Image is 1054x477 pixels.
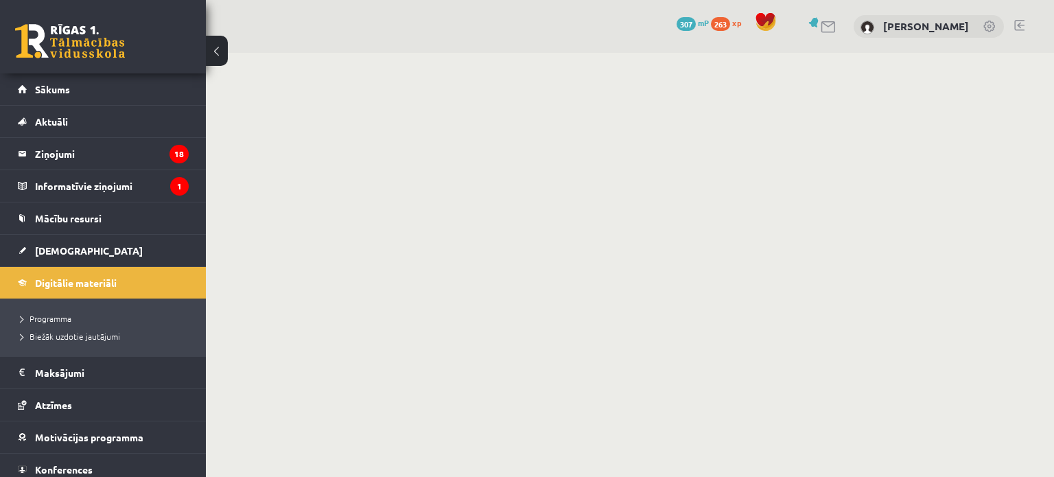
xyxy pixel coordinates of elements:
span: 307 [677,17,696,31]
span: Sākums [35,83,70,95]
a: 263 xp [711,17,748,28]
a: Rīgas 1. Tālmācības vidusskola [15,24,125,58]
a: [PERSON_NAME] [883,19,969,33]
span: 263 [711,17,730,31]
a: 307 mP [677,17,709,28]
span: Programma [21,313,71,324]
img: Alena Fashutdinova [860,21,874,34]
a: Ziņojumi18 [18,138,189,170]
a: Mācību resursi [18,202,189,234]
i: 1 [170,177,189,196]
legend: Informatīvie ziņojumi [35,170,189,202]
span: mP [698,17,709,28]
a: Maksājumi [18,357,189,388]
span: Konferences [35,463,93,476]
legend: Ziņojumi [35,138,189,170]
a: Motivācijas programma [18,421,189,453]
a: Informatīvie ziņojumi1 [18,170,189,202]
a: [DEMOGRAPHIC_DATA] [18,235,189,266]
span: [DEMOGRAPHIC_DATA] [35,244,143,257]
legend: Maksājumi [35,357,189,388]
a: Sākums [18,73,189,105]
a: Digitālie materiāli [18,267,189,299]
span: Mācību resursi [35,212,102,224]
span: Biežāk uzdotie jautājumi [21,331,120,342]
span: Atzīmes [35,399,72,411]
span: Motivācijas programma [35,431,143,443]
span: xp [732,17,741,28]
span: Digitālie materiāli [35,277,117,289]
a: Atzīmes [18,389,189,421]
a: Biežāk uzdotie jautājumi [21,330,192,342]
span: Aktuāli [35,115,68,128]
a: Programma [21,312,192,325]
i: 18 [169,145,189,163]
a: Aktuāli [18,106,189,137]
